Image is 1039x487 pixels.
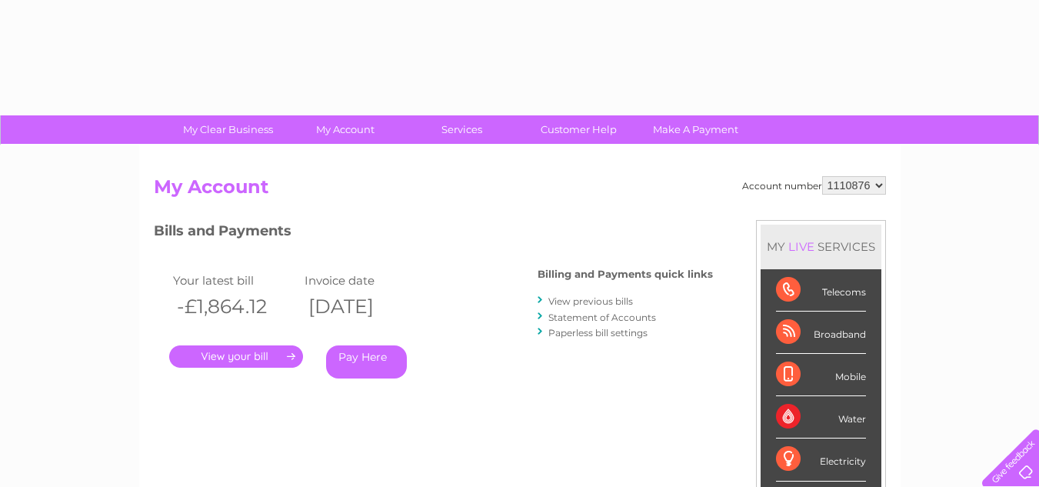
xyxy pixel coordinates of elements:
[154,176,886,205] h2: My Account
[538,269,713,280] h4: Billing and Payments quick links
[169,345,303,368] a: .
[548,312,656,323] a: Statement of Accounts
[165,115,291,144] a: My Clear Business
[281,115,408,144] a: My Account
[548,295,633,307] a: View previous bills
[776,396,866,439] div: Water
[632,115,759,144] a: Make A Payment
[742,176,886,195] div: Account number
[776,312,866,354] div: Broadband
[301,270,432,291] td: Invoice date
[761,225,881,269] div: MY SERVICES
[398,115,525,144] a: Services
[326,345,407,379] a: Pay Here
[776,269,866,312] div: Telecoms
[301,291,432,322] th: [DATE]
[776,354,866,396] div: Mobile
[169,270,301,291] td: Your latest bill
[154,220,713,247] h3: Bills and Payments
[548,327,648,339] a: Paperless bill settings
[785,239,818,254] div: LIVE
[515,115,642,144] a: Customer Help
[169,291,301,322] th: -£1,864.12
[776,439,866,481] div: Electricity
